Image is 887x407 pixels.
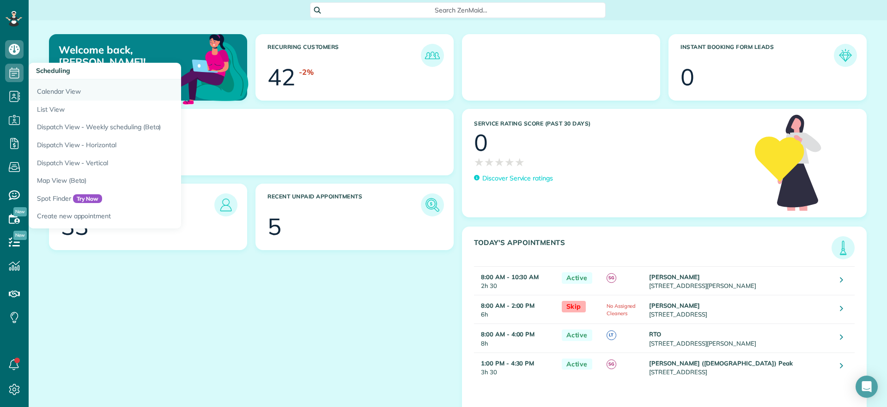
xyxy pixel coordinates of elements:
[607,359,616,369] span: SG
[29,190,260,208] a: Spot FinderTry Now
[649,359,792,367] strong: [PERSON_NAME] ([DEMOGRAPHIC_DATA]) Peak
[29,207,260,228] a: Create new appointment
[647,267,833,295] td: [STREET_ADDRESS][PERSON_NAME]
[474,295,557,324] td: 6h
[680,44,834,67] h3: Instant Booking Form Leads
[13,231,27,240] span: New
[515,154,525,170] span: ★
[73,194,103,203] span: Try Now
[649,330,661,338] strong: RTO
[423,46,442,65] img: icon_recurring_customers-cf858462ba22bcd05b5a5880d41d6543d210077de5bb9ebc9590e49fd87d84ed.png
[474,131,488,154] div: 0
[29,101,260,119] a: List View
[607,303,636,317] span: No Assigned Cleaners
[474,324,557,353] td: 8h
[267,193,421,216] h3: Recent unpaid appointments
[474,174,553,183] a: Discover Service ratings
[29,118,260,136] a: Dispatch View - Weekly scheduling (Beta)
[607,330,616,340] span: LT
[607,273,616,283] span: SG
[482,174,553,183] p: Discover Service ratings
[562,329,592,341] span: Active
[562,301,586,312] span: Skip
[647,324,833,353] td: [STREET_ADDRESS][PERSON_NAME]
[481,330,535,338] strong: 8:00 AM - 4:00 PM
[29,172,260,190] a: Map View (Beta)
[29,79,260,101] a: Calendar View
[647,295,833,324] td: [STREET_ADDRESS]
[474,239,832,259] h3: Today's Appointments
[494,154,504,170] span: ★
[481,359,534,367] strong: 1:00 PM - 4:30 PM
[267,44,421,67] h3: Recurring Customers
[36,66,70,75] span: Scheduling
[481,302,535,309] strong: 8:00 AM - 2:00 PM
[504,154,515,170] span: ★
[217,196,235,214] img: icon_leads-1bed01f49abd5b7fead27621c3d59655bb73ed531f8eeb49469d10e621d6b896.png
[474,353,557,381] td: 3h 30
[423,196,442,214] img: icon_unpaid_appointments-47b8ce3997adf2238b356f14209ab4cced10bd1f174958f3ca8f1d0dd7fffeee.png
[649,302,700,309] strong: [PERSON_NAME]
[647,353,833,381] td: [STREET_ADDRESS]
[474,154,484,170] span: ★
[484,154,494,170] span: ★
[856,376,878,398] div: Open Intercom Messenger
[836,46,855,65] img: icon_form_leads-04211a6a04a5b2264e4ee56bc0799ec3eb69b7e499cbb523a139df1d13a81ae0.png
[474,267,557,295] td: 2h 30
[562,359,592,370] span: Active
[474,120,746,127] h3: Service Rating score (past 30 days)
[680,66,694,89] div: 0
[299,67,314,78] div: -2%
[59,44,184,68] p: Welcome back, [PERSON_NAME]!
[267,215,281,238] div: 5
[562,272,592,284] span: Active
[649,273,700,281] strong: [PERSON_NAME]
[13,207,27,216] span: New
[161,24,250,113] img: dashboard_welcome-42a62b7d889689a78055ac9021e634bf52bae3f8056760290aed330b23ab8690.png
[267,66,295,89] div: 42
[29,136,260,154] a: Dispatch View - Horizontal
[481,273,539,281] strong: 8:00 AM - 10:30 AM
[29,154,260,172] a: Dispatch View - Vertical
[834,239,852,257] img: icon_todays_appointments-901f7ab196bb0bea1936b74009e4eb5ffbc2d2711fa7634e0d609ed5ef32b18b.png
[61,215,89,238] div: 33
